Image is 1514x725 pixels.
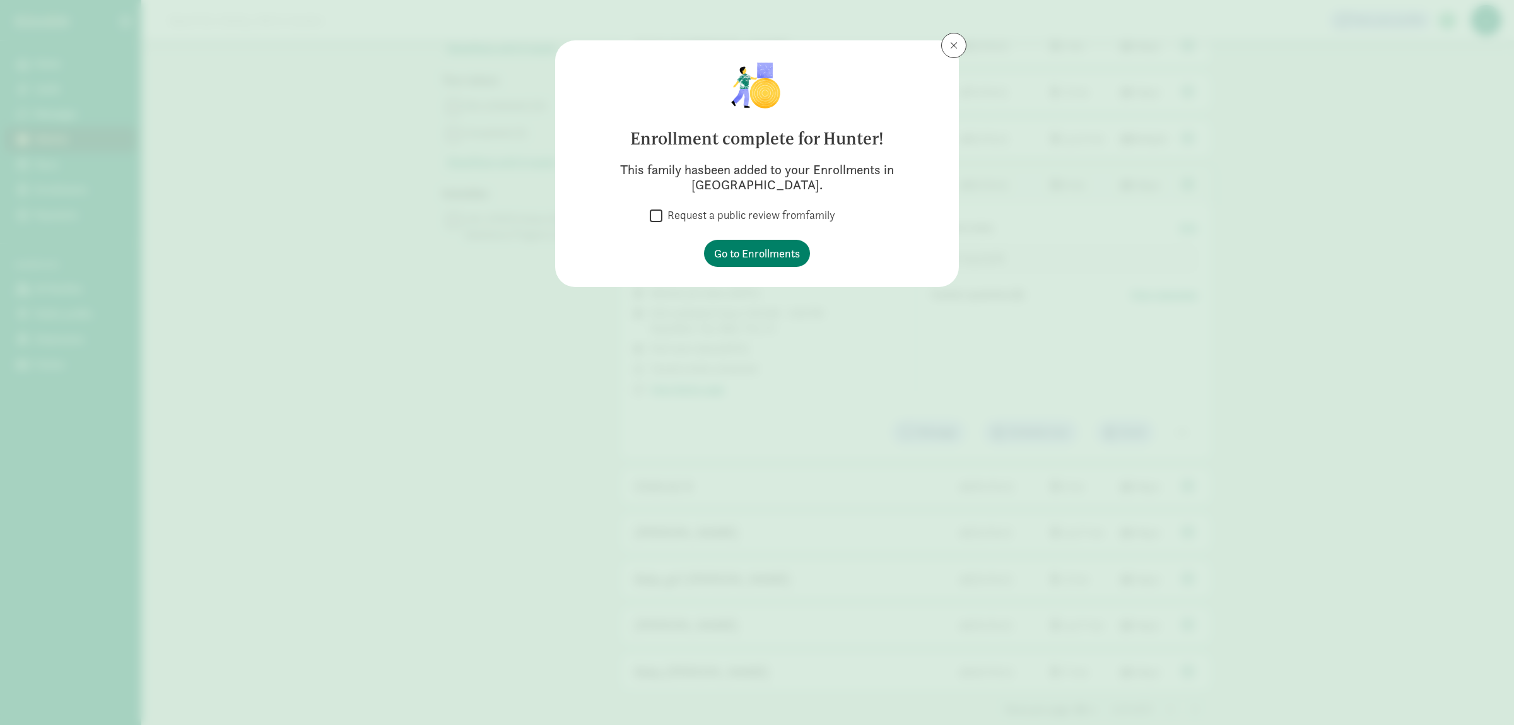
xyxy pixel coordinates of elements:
div: Enrollment complete for Hunter! [575,126,939,152]
img: illustration-boy.png [731,61,783,111]
label: Request a public review from family [662,208,835,223]
span: Go to Enrollments [714,245,800,262]
iframe: Chat Widget [1451,664,1514,725]
button: Go to Enrollments [704,240,810,267]
p: This family has been added to your Enrollments in [GEOGRAPHIC_DATA]. [575,162,939,192]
